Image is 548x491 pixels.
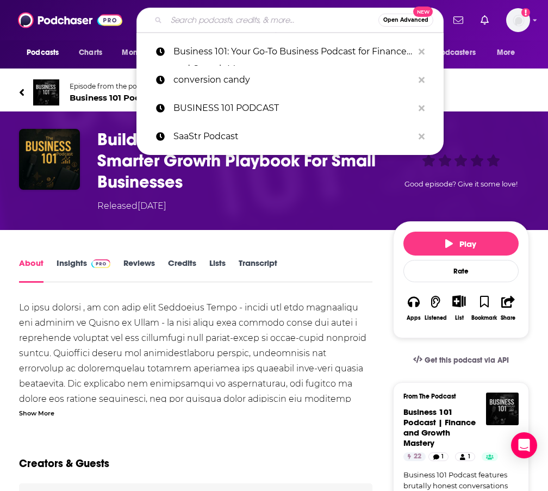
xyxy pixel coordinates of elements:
div: Search podcasts, credits, & more... [136,8,444,33]
img: Podchaser - Follow, Share and Rate Podcasts [18,10,122,30]
a: Show notifications dropdown [476,11,493,29]
button: Listened [424,288,447,328]
a: Lists [209,258,226,283]
a: 1 [428,452,449,461]
span: Get this podcast via API [425,356,509,365]
button: open menu [416,42,491,63]
a: Business 101: Your Go-To Business Podcast for Finance and Growth Mastery [136,38,444,66]
div: Listened [425,315,447,321]
span: Podcasts [27,45,59,60]
a: About [19,258,43,283]
div: Open Intercom Messenger [511,432,537,458]
button: open menu [114,42,175,63]
div: List [455,314,464,321]
div: Share [501,315,515,321]
span: 1 [468,451,470,462]
img: Podchaser Pro [91,259,110,268]
span: Monitoring [122,45,160,60]
a: Credits [168,258,196,283]
a: SaaStr Podcast [136,122,444,151]
a: Transcript [239,258,277,283]
p: Business 101: Your Go-To Business Podcast for Finance and Growth Mastery [173,38,413,66]
div: Rate [403,260,519,282]
a: Get this podcast via API [404,347,518,374]
button: Show profile menu [506,8,530,32]
button: Open AdvancedNew [378,14,433,27]
img: Business 101 Podcast | Finance and Growth Mastery [33,79,59,105]
span: 22 [414,451,421,462]
h2: Creators & Guests [19,457,109,470]
button: open menu [489,42,529,63]
a: conversion candy [136,66,444,94]
input: Search podcasts, credits, & more... [166,11,378,29]
a: Business 101 Podcast | Finance and Growth MasteryEpisode from the podcastBusiness 101 Podcast | F... [19,79,529,105]
a: 22 [403,452,426,461]
a: Show notifications dropdown [449,11,468,29]
span: New [413,7,433,17]
span: Open Advanced [383,17,428,23]
a: Reviews [123,258,155,283]
img: Business 101 Podcast | Finance and Growth Mastery [486,393,519,425]
button: Apps [403,288,424,328]
img: User Profile [506,8,530,32]
img: Build Assets, Not Just Revenue: A Smarter Growth Playbook For Small Businesses [19,129,80,190]
div: Apps [407,315,421,321]
span: Good episode? Give it some love! [404,180,518,188]
span: Logged in as patiencebaldacci [506,8,530,32]
button: Play [403,232,519,256]
p: SaaStr Podcast [173,122,413,151]
a: Charts [72,42,109,63]
a: InsightsPodchaser Pro [57,258,110,283]
div: Bookmark [471,315,497,321]
button: Show More Button [448,295,470,307]
a: BUSINESS 101 PODCAST [136,94,444,122]
h1: Build Assets, Not Just Revenue: A Smarter Growth Playbook For Small Businesses [97,129,389,192]
h3: From The Podcast [403,393,510,400]
p: conversion candy [173,66,413,94]
button: open menu [19,42,73,63]
span: Business 101 Podcast | Finance and Growth Mastery [70,92,310,103]
a: Business 101 Podcast | Finance and Growth Mastery [403,407,476,448]
span: 1 [441,451,444,462]
span: For Podcasters [424,45,476,60]
span: More [497,45,515,60]
a: 1 [455,452,475,461]
div: Show More ButtonList [447,288,471,328]
div: Released [DATE] [97,200,166,213]
span: Charts [79,45,102,60]
button: Bookmark [471,288,497,328]
button: Share [497,288,518,328]
span: Play [445,239,476,249]
span: Episode from the podcast [70,82,310,90]
svg: Add a profile image [521,8,530,17]
p: BUSINESS 101 PODCAST [173,94,413,122]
